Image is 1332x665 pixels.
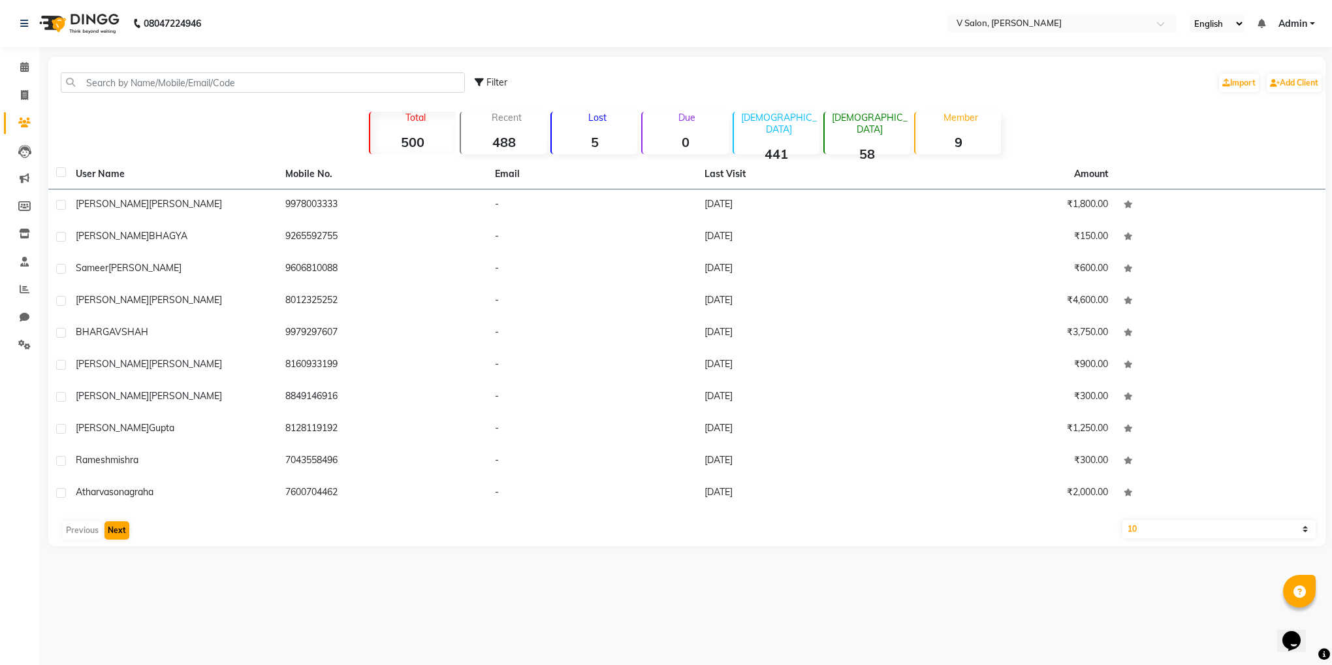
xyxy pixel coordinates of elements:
strong: 0 [642,134,728,150]
span: sonagraha [109,486,153,498]
span: [PERSON_NAME] [108,262,182,274]
strong: 488 [461,134,547,150]
p: Due [645,112,728,123]
span: sameer [76,262,108,274]
strong: 5 [552,134,637,150]
p: Lost [557,112,637,123]
th: Mobile No. [277,159,487,189]
td: - [487,349,697,381]
td: - [487,253,697,285]
td: 8849146916 [277,381,487,414]
p: [DEMOGRAPHIC_DATA] [830,112,910,135]
span: [PERSON_NAME] [149,390,222,402]
td: 9978003333 [277,189,487,221]
td: ₹3,750.00 [906,317,1116,349]
span: [PERSON_NAME] [76,390,149,402]
th: Last Visit [697,159,906,189]
td: 7600704462 [277,478,487,510]
span: [PERSON_NAME] [76,358,149,370]
td: ₹4,600.00 [906,285,1116,317]
th: Email [487,159,697,189]
td: [DATE] [697,221,906,253]
td: - [487,221,697,253]
td: - [487,317,697,349]
td: [DATE] [697,414,906,446]
span: [PERSON_NAME] [76,422,149,434]
th: User Name [68,159,277,189]
td: [DATE] [697,349,906,381]
td: - [487,446,697,478]
span: gupta [149,422,174,434]
td: [DATE] [697,189,906,221]
td: ₹2,000.00 [906,478,1116,510]
td: [DATE] [697,317,906,349]
span: Admin [1278,17,1307,31]
span: BHARGAV [76,326,121,338]
span: Filter [486,76,507,88]
td: - [487,414,697,446]
span: [PERSON_NAME] [149,294,222,306]
td: ₹1,250.00 [906,414,1116,446]
p: Total [375,112,456,123]
td: ₹900.00 [906,349,1116,381]
span: SHAH [121,326,148,338]
td: - [487,285,697,317]
a: Add Client [1267,74,1322,92]
span: [PERSON_NAME] [76,198,149,210]
td: ₹1,800.00 [906,189,1116,221]
span: [PERSON_NAME] [76,294,149,306]
span: atharva [76,486,109,498]
span: [PERSON_NAME] [76,230,149,242]
p: [DEMOGRAPHIC_DATA] [739,112,819,135]
span: [PERSON_NAME] [149,358,222,370]
td: ₹300.00 [906,446,1116,478]
td: 8128119192 [277,414,487,446]
td: [DATE] [697,285,906,317]
strong: 500 [370,134,456,150]
td: 9606810088 [277,253,487,285]
td: ₹600.00 [906,253,1116,285]
td: 9265592755 [277,221,487,253]
a: Import [1219,74,1259,92]
td: ₹150.00 [906,221,1116,253]
span: BHAGYA [149,230,187,242]
button: Next [104,521,129,540]
iframe: chat widget [1277,613,1319,652]
img: logo [33,5,123,42]
td: 8160933199 [277,349,487,381]
span: ramesh [76,454,110,466]
td: 8012325252 [277,285,487,317]
td: - [487,189,697,221]
b: 08047224946 [144,5,201,42]
th: Amount [1066,159,1116,189]
td: - [487,381,697,414]
p: Member [921,112,1001,123]
p: Recent [466,112,547,123]
td: - [487,478,697,510]
td: 7043558496 [277,446,487,478]
td: [DATE] [697,253,906,285]
td: [DATE] [697,446,906,478]
td: 9979297607 [277,317,487,349]
td: ₹300.00 [906,381,1116,414]
td: [DATE] [697,381,906,414]
span: mishra [110,454,138,466]
strong: 441 [734,146,819,162]
strong: 9 [915,134,1001,150]
span: [PERSON_NAME] [149,198,222,210]
strong: 58 [825,146,910,162]
input: Search by Name/Mobile/Email/Code [61,73,465,93]
td: [DATE] [697,478,906,510]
